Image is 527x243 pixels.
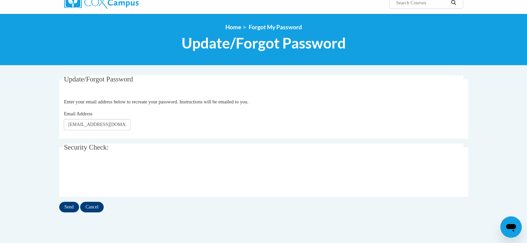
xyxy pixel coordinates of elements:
a: Home [225,24,241,31]
span: Update/Forgot Password [182,34,346,52]
span: Security Check: [64,143,109,151]
span: Enter your email address below to recreate your password. Instructions will be emailed to you. [64,99,248,104]
input: Send [59,202,79,212]
iframe: Button to launch messaging window [500,216,522,238]
span: Email Address [64,111,92,116]
input: Cancel [80,202,104,212]
input: Email [64,119,130,130]
iframe: reCAPTCHA [64,163,165,188]
span: Forgot My Password [249,24,302,31]
span: Update/Forgot Password [64,75,133,83]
